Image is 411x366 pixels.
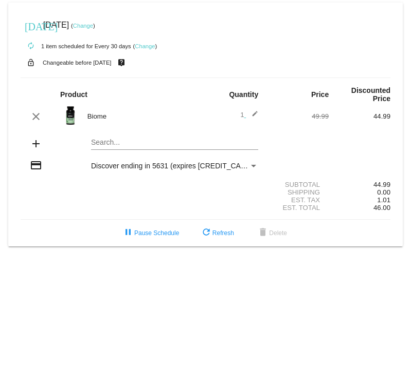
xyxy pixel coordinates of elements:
[25,20,37,32] mat-icon: [DATE]
[133,43,157,49] small: ( )
[267,112,329,120] div: 49.99
[248,224,295,242] button: Delete
[229,90,258,99] strong: Quantity
[329,181,390,188] div: 44.99
[115,56,128,69] mat-icon: live_help
[135,43,155,49] a: Change
[122,227,134,239] mat-icon: pause
[91,162,258,170] mat-select: Payment Method
[91,139,258,147] input: Search...
[257,227,269,239] mat-icon: delete
[122,229,179,237] span: Pause Schedule
[60,105,81,126] img: Image-1-Carousel-Biome-Transp.png
[25,40,37,52] mat-icon: autorenew
[267,188,329,196] div: Shipping
[192,224,242,242] button: Refresh
[311,90,329,99] strong: Price
[246,110,258,123] mat-icon: edit
[329,112,390,120] div: 44.99
[60,90,87,99] strong: Product
[351,86,390,103] strong: Discounted Price
[377,196,390,204] span: 1.01
[114,224,187,242] button: Pause Schedule
[267,204,329,211] div: Est. Total
[30,138,42,150] mat-icon: add
[71,23,95,29] small: ( )
[373,204,390,211] span: 46.00
[200,227,212,239] mat-icon: refresh
[43,60,112,66] small: Changeable before [DATE]
[267,196,329,204] div: Est. Tax
[73,23,93,29] a: Change
[30,110,42,123] mat-icon: clear
[240,111,258,119] span: 1
[257,229,287,237] span: Delete
[25,56,37,69] mat-icon: lock_open
[377,188,390,196] span: 0.00
[30,159,42,171] mat-icon: credit_card
[21,43,131,49] small: 1 item scheduled for Every 30 days
[82,112,206,120] div: Biome
[91,162,278,170] span: Discover ending in 5631 (expires [CREDIT_CARD_DATA])
[200,229,234,237] span: Refresh
[267,181,329,188] div: Subtotal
